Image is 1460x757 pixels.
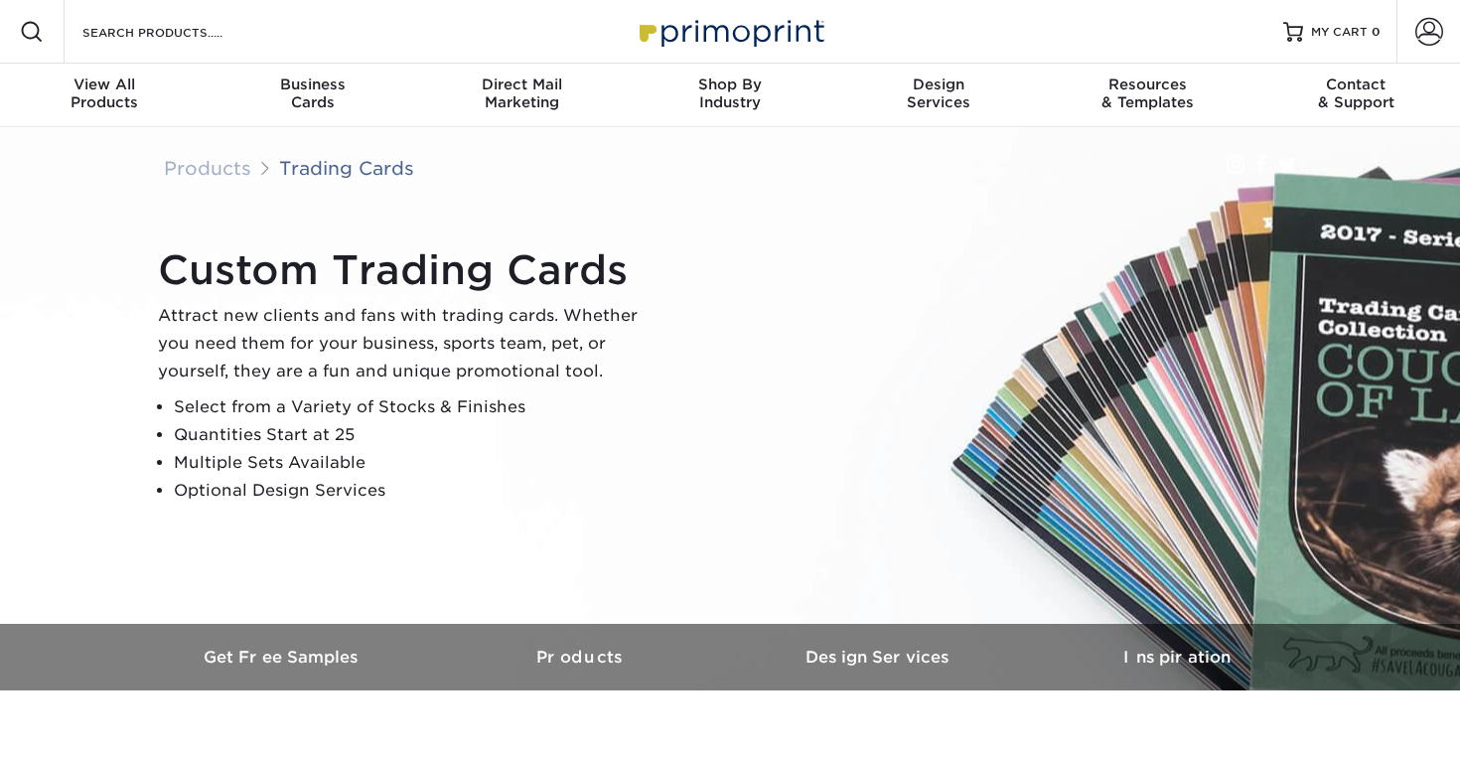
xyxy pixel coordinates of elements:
li: Select from a Variety of Stocks & Finishes [174,393,655,421]
img: Primoprint [631,10,829,53]
h3: Design Services [730,648,1028,667]
a: DesignServices [834,64,1043,127]
div: Marketing [417,76,626,111]
a: Resources& Templates [1043,64,1251,127]
a: Inspiration [1028,624,1326,690]
span: Resources [1043,76,1251,93]
span: Business [209,76,417,93]
span: Direct Mail [417,76,626,93]
div: Services [834,76,1043,111]
a: Get Free Samples [134,624,432,690]
li: Optional Design Services [174,477,655,505]
a: Contact& Support [1251,64,1460,127]
span: Design [834,76,1043,93]
h3: Products [432,648,730,667]
span: Contact [1251,76,1460,93]
span: 0 [1372,25,1381,39]
a: Shop ByIndustry [626,64,834,127]
li: Multiple Sets Available [174,449,655,477]
div: & Support [1251,76,1460,111]
span: MY CART [1311,24,1368,41]
div: Industry [626,76,834,111]
a: Design Services [730,624,1028,690]
input: SEARCH PRODUCTS..... [80,20,274,44]
a: Direct MailMarketing [417,64,626,127]
div: Cards [209,76,417,111]
h3: Inspiration [1028,648,1326,667]
a: Products [432,624,730,690]
a: Trading Cards [279,157,414,179]
h3: Get Free Samples [134,648,432,667]
li: Quantities Start at 25 [174,421,655,449]
a: BusinessCards [209,64,417,127]
p: Attract new clients and fans with trading cards. Whether you need them for your business, sports ... [158,302,655,385]
span: Shop By [626,76,834,93]
div: & Templates [1043,76,1251,111]
a: Products [164,157,251,179]
h1: Custom Trading Cards [158,246,655,294]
